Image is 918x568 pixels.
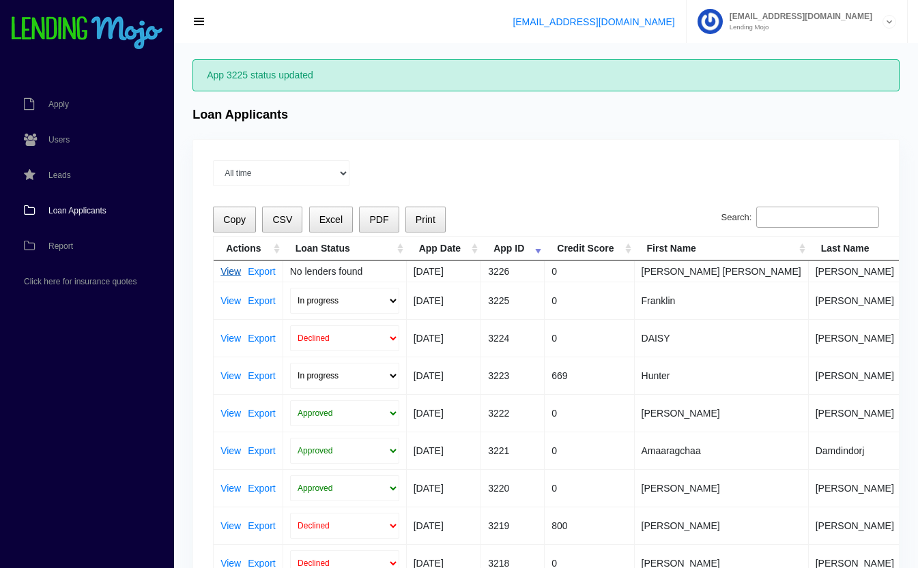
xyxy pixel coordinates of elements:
span: Leads [48,171,71,179]
td: [DATE] [407,469,481,507]
span: Copy [223,214,246,225]
th: App Date: activate to sort column ascending [407,237,481,260]
a: View [220,333,241,343]
a: View [220,483,241,493]
td: 3226 [481,260,545,282]
a: Export [248,333,275,343]
span: Click here for insurance quotes [24,278,137,286]
td: 3223 [481,357,545,394]
td: 0 [545,282,634,319]
td: [PERSON_NAME] [635,394,809,432]
a: View [220,558,241,568]
td: 0 [545,319,634,357]
a: View [220,267,241,276]
button: Copy [213,207,256,233]
img: Profile image [698,9,723,34]
td: [DATE] [407,319,481,357]
a: [EMAIL_ADDRESS][DOMAIN_NAME] [513,16,674,27]
a: Export [248,483,275,493]
a: Export [248,558,275,568]
button: Print [405,207,446,233]
span: [EMAIL_ADDRESS][DOMAIN_NAME] [723,12,872,20]
th: Credit Score: activate to sort column ascending [545,237,634,260]
small: Lending Mojo [723,24,872,31]
span: PDF [369,214,388,225]
a: Export [248,408,275,418]
td: [DATE] [407,357,481,394]
span: Apply [48,100,69,108]
th: First Name: activate to sort column ascending [635,237,809,260]
td: [DATE] [407,432,481,469]
td: 3225 [481,282,545,319]
a: Export [248,521,275,530]
a: View [220,446,241,455]
td: [DATE] [407,507,481,544]
td: 3219 [481,507,545,544]
td: DAISY [635,319,809,357]
td: [PERSON_NAME] [635,507,809,544]
td: 3221 [481,432,545,469]
th: App ID: activate to sort column ascending [481,237,545,260]
a: Export [248,296,275,305]
td: 0 [545,394,634,432]
td: 0 [545,469,634,507]
td: No lenders found [283,260,407,282]
img: logo-small.png [10,16,164,50]
a: View [220,371,241,380]
td: 0 [545,432,634,469]
td: [DATE] [407,260,481,282]
td: 800 [545,507,634,544]
a: View [220,521,241,530]
input: Search: [756,207,879,228]
button: PDF [359,207,399,233]
button: Excel [309,207,354,233]
td: [DATE] [407,282,481,319]
button: CSV [262,207,302,233]
td: Hunter [635,357,809,394]
td: [PERSON_NAME] [635,469,809,507]
span: Users [48,136,70,144]
a: View [220,296,241,305]
span: Print [416,214,435,225]
td: 0 [545,260,634,282]
td: Franklin [635,282,809,319]
a: Export [248,446,275,455]
td: 669 [545,357,634,394]
a: Export [248,267,275,276]
span: Excel [319,214,343,225]
td: Amaaragchaa [635,432,809,469]
td: [DATE] [407,394,481,432]
span: Report [48,242,73,250]
a: Export [248,371,275,380]
td: 3220 [481,469,545,507]
td: 3222 [481,394,545,432]
div: App 3225 status updated [192,59,900,91]
th: Loan Status: activate to sort column ascending [283,237,407,260]
span: CSV [272,214,292,225]
td: [PERSON_NAME] [PERSON_NAME] [635,260,809,282]
th: Actions: activate to sort column ascending [214,237,283,260]
span: Loan Applicants [48,207,106,215]
a: View [220,408,241,418]
h4: Loan Applicants [192,108,288,123]
label: Search: [721,207,879,228]
td: 3224 [481,319,545,357]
